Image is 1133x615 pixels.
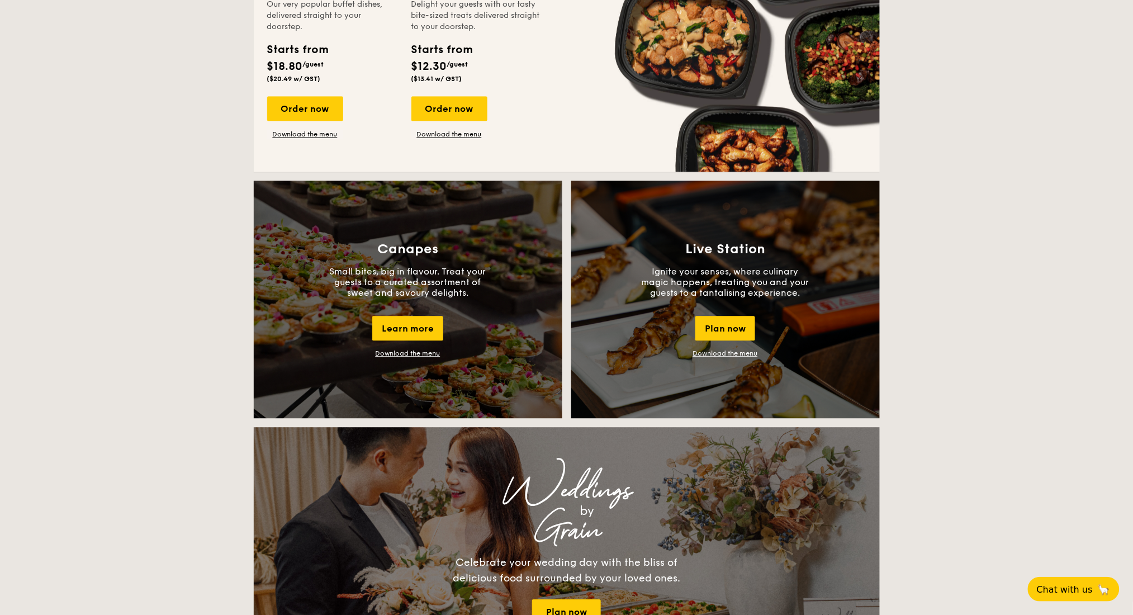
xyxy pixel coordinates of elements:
h3: Canapes [377,242,438,257]
div: Weddings [352,481,781,501]
div: Starts from [267,41,328,58]
span: /guest [303,60,324,68]
span: $12.30 [411,60,447,73]
p: Ignite your senses, where culinary magic happens, treating you and your guests to a tantalising e... [642,266,809,298]
a: Download the menu [267,130,343,139]
span: Chat with us [1037,584,1093,595]
div: Order now [411,96,487,121]
div: Grain [352,521,781,541]
div: by [394,501,781,521]
div: Order now [267,96,343,121]
button: Chat with us🦙 [1028,577,1120,602]
a: Download the menu [376,349,440,357]
span: 🦙 [1097,583,1111,596]
span: $18.80 [267,60,303,73]
span: ($20.49 w/ GST) [267,75,321,83]
span: ($13.41 w/ GST) [411,75,462,83]
a: Download the menu [411,130,487,139]
p: Small bites, big in flavour. Treat your guests to a curated assortment of sweet and savoury delig... [324,266,492,298]
span: /guest [447,60,468,68]
a: Download the menu [693,349,758,357]
div: Learn more [372,316,443,340]
div: Celebrate your wedding day with the bliss of delicious food surrounded by your loved ones. [441,555,693,586]
div: Plan now [695,316,755,340]
div: Starts from [411,41,472,58]
h3: Live Station [685,242,765,257]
